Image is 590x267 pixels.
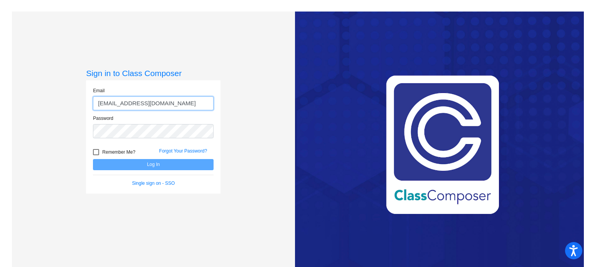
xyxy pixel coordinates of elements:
[93,159,214,170] button: Log In
[159,148,207,154] a: Forgot Your Password?
[93,115,113,122] label: Password
[102,148,135,157] span: Remember Me?
[86,68,220,78] h3: Sign in to Class Composer
[93,87,104,94] label: Email
[132,181,175,186] a: Single sign on - SSO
